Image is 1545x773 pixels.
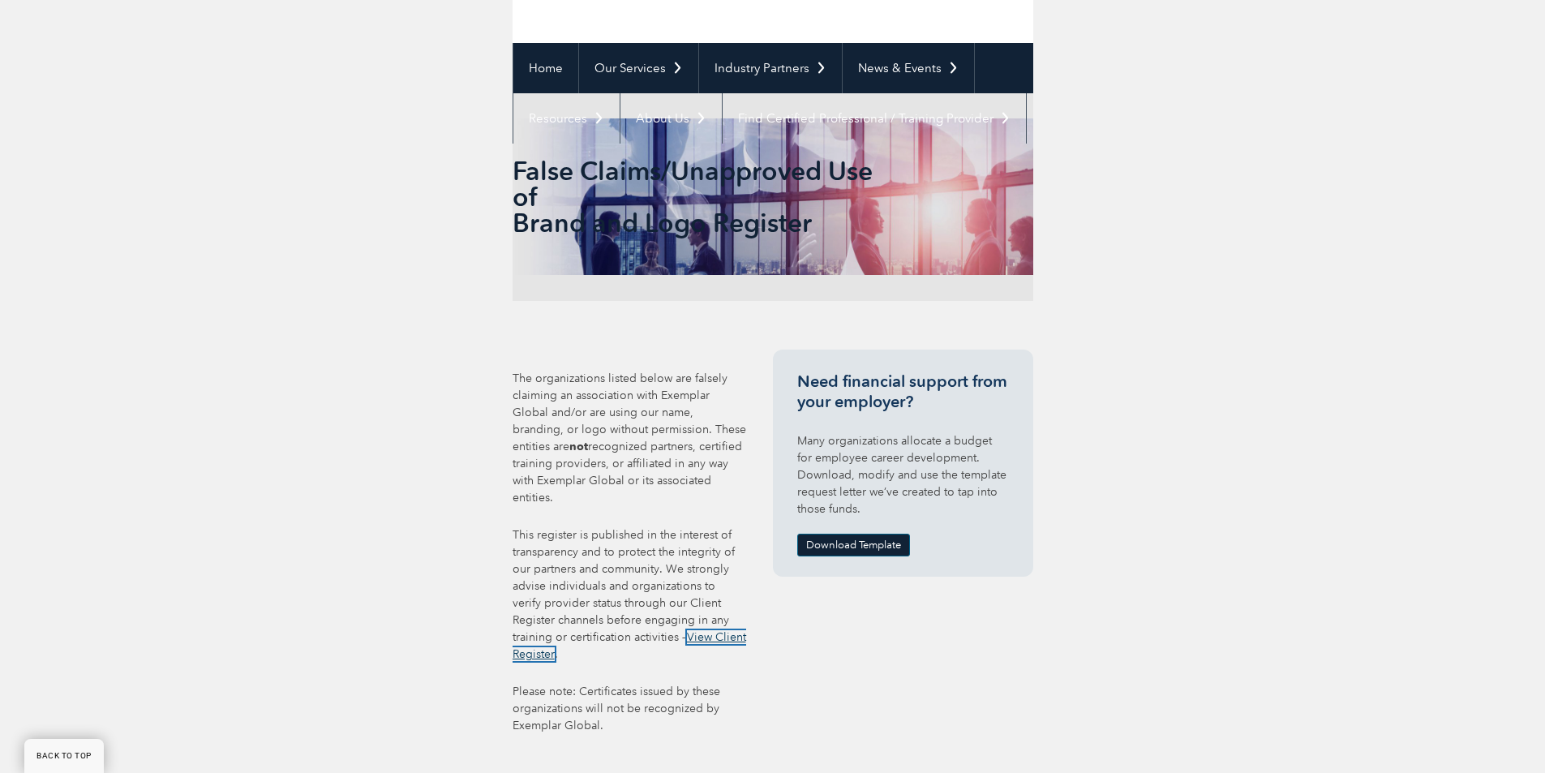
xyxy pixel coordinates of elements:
[513,93,620,144] a: Resources
[797,534,910,556] a: Download Template
[620,93,722,144] a: About Us
[513,526,747,663] p: This register is published in the interest of transparency and to protect the integrity of our pa...
[24,739,104,773] a: BACK TO TOP
[513,370,747,506] p: The organizations listed below are falsely claiming an association with Exemplar Global and/or ar...
[723,93,1026,144] a: Find Certified Professional / Training Provider
[797,371,1009,412] h3: Need financial support from your employer?
[699,43,842,93] a: Industry Partners
[513,158,877,236] h2: False Claims/Unapproved Use of Brand and Logo Register
[513,683,747,734] p: Please note: Certificates issued by these organizations will not be recognized by Exemplar Global.
[569,440,588,453] strong: not
[797,432,1009,517] p: Many organizations allocate a budget for employee career development. Download, modify and use th...
[513,43,578,93] a: Home
[579,43,698,93] a: Our Services
[843,43,974,93] a: News & Events
[513,630,746,661] a: View Client Register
